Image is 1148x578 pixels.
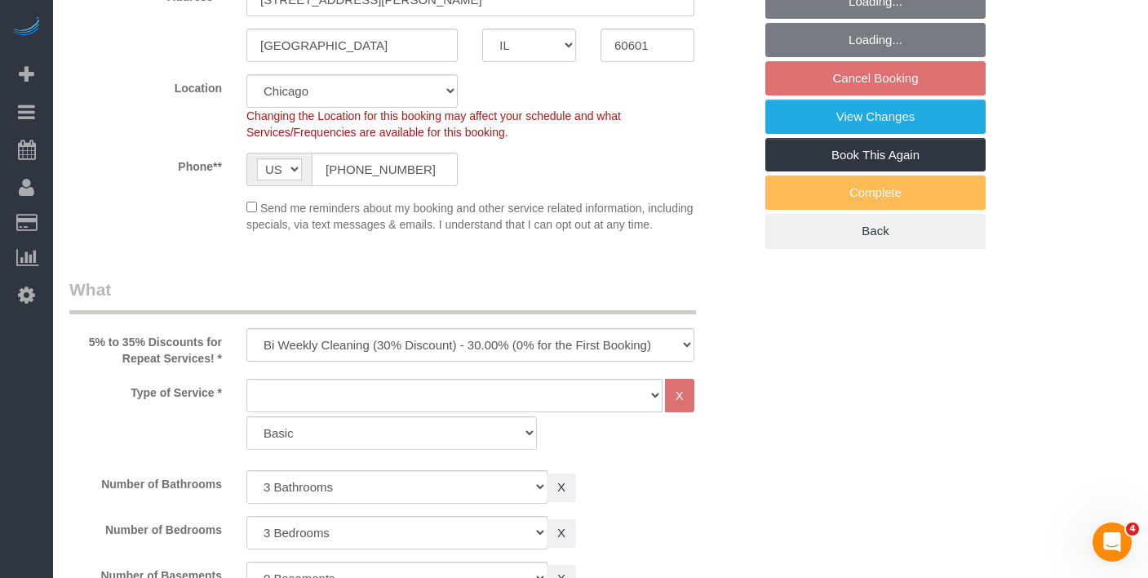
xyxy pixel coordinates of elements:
input: Zip Code** [601,29,694,62]
label: Type of Service * [57,379,234,401]
legend: What [69,278,696,314]
label: Number of Bathrooms [57,470,234,492]
iframe: Intercom live chat [1093,522,1132,562]
label: Number of Bedrooms [57,516,234,538]
a: X [547,519,576,547]
a: Back [765,214,986,248]
label: Location [57,74,234,96]
a: X [547,474,576,501]
a: View Changes [765,100,986,134]
label: 5% to 35% Discounts for Repeat Services! * [57,328,234,367]
a: Book This Again [765,138,986,172]
span: Changing the Location for this booking may affect your schedule and what Services/Frequencies are... [246,109,621,139]
span: 4 [1126,522,1139,536]
img: Automaid Logo [10,16,42,39]
span: Send me reminders about my booking and other service related information, including specials, via... [246,202,694,231]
